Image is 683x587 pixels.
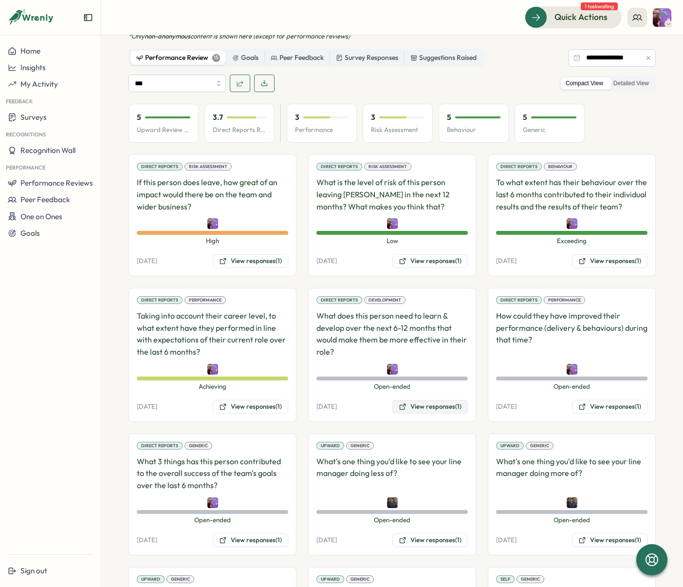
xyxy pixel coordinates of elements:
p: Taking into account their career level, to what extent have they performed in line with expectati... [137,310,288,358]
div: Self [496,575,515,583]
div: Survey Responses [336,53,398,63]
span: non-anonymous [145,32,190,40]
span: Open-ended [496,516,647,525]
img: Katie Cannon [567,218,577,229]
p: [DATE] [137,402,157,411]
div: Risk Assessment [364,163,411,170]
p: Upward Review Avg [137,126,190,134]
span: Goals [20,228,40,238]
span: Surveys [20,113,47,122]
span: 1 task waiting [581,2,618,10]
p: What's one thing you'd like to see your line manager doing more of? [496,455,647,492]
button: View responses(1) [392,254,468,268]
div: Upward [316,442,344,450]
span: Home [20,46,40,56]
span: Sign out [20,566,47,575]
div: Behaviour [544,163,577,170]
p: Generic [523,126,576,134]
div: Risk Assessment [185,163,232,170]
span: Exceeding [496,237,647,246]
button: Expand sidebar [83,13,93,22]
p: 3 [371,112,375,123]
div: Direct Reports [496,296,542,304]
span: Quick Actions [554,11,608,23]
p: [DATE] [137,257,157,265]
p: 5 [523,112,527,123]
div: Generic [517,575,544,583]
div: Upward [316,575,344,583]
img: Katie Cannon [567,364,577,375]
span: Low [316,237,468,246]
p: 3 [295,112,299,123]
button: View responses(1) [572,254,647,268]
p: [DATE] [316,536,337,545]
p: 5 [137,112,141,123]
img: Katie Cannon [387,218,398,229]
span: Recognition Wall [20,146,75,155]
p: What 3 things has this person contributed to the overall success of the team's goals over the las... [137,455,288,492]
div: Generic [526,442,554,450]
p: Risk Assessment [371,126,425,134]
p: *Only content is shown here (except for performance reviews) [129,32,656,41]
img: Katie Cannon [207,497,218,508]
img: Jose Bachoir [387,497,398,508]
div: Generic [346,442,374,450]
button: View responses(1) [392,533,468,547]
div: Upward [496,442,524,450]
div: Direct Reports [316,296,362,304]
span: One on Ones [20,212,62,221]
div: Direct Reports [137,442,183,450]
span: Open-ended [496,382,647,391]
p: Performance [295,126,349,134]
p: Behaviour [447,126,500,134]
button: View responses(1) [392,400,468,414]
img: Jose Bachoir [567,497,577,508]
div: Generic [346,575,374,583]
div: Generic [185,442,212,450]
button: Quick Actions [525,6,622,28]
span: Open-ended [316,382,468,391]
p: 3.7 [213,112,223,123]
p: [DATE] [316,402,337,411]
div: Suggestions Raised [410,53,477,63]
div: Direct Reports [137,296,183,304]
img: Katie Cannon [207,364,218,375]
div: Direct Reports [137,163,183,170]
p: If this person does leave, how great of an impact would there be on the team and wider business? [137,176,288,212]
p: How could they have improved their performance (delivery & behaviours) during that time? [496,310,647,358]
span: Insights [20,63,46,72]
label: Detailed View [609,77,654,90]
button: View responses(1) [213,254,288,268]
div: Performance Review [136,53,220,63]
div: Performance [544,296,585,304]
p: What is the level of risk of this person leaving [PERSON_NAME] in the next 12 months? What makes ... [316,176,468,212]
p: [DATE] [496,402,517,411]
img: Katie Cannon [387,364,398,375]
div: Peer Feedback [271,53,324,63]
p: What does this person need to learn & develop over the next 6-12 months that would make them be m... [316,310,468,358]
img: Katie Cannon [207,218,218,229]
span: Achieving [137,382,288,391]
span: Peer Feedback [20,195,70,204]
p: [DATE] [316,257,337,265]
p: [DATE] [496,536,517,545]
div: Direct Reports [316,163,362,170]
div: Development [364,296,406,304]
div: Upward [137,575,165,583]
label: Compact View [561,77,608,90]
button: View responses(1) [572,533,647,547]
div: Generic [166,575,194,583]
button: View responses(1) [213,400,288,414]
p: To what extent has their behaviour over the last 6 months contributed to their individual results... [496,176,647,212]
span: Open-ended [316,516,468,525]
span: High [137,237,288,246]
p: 5 [447,112,451,123]
span: My Activity [20,79,58,89]
p: [DATE] [496,257,517,265]
img: Katie Cannon [653,8,671,27]
p: Direct Reports Review Avg [213,126,266,134]
p: What's one thing you'd like to see your line manager doing less of? [316,455,468,492]
div: 15 [212,54,220,62]
div: Goals [232,53,258,63]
